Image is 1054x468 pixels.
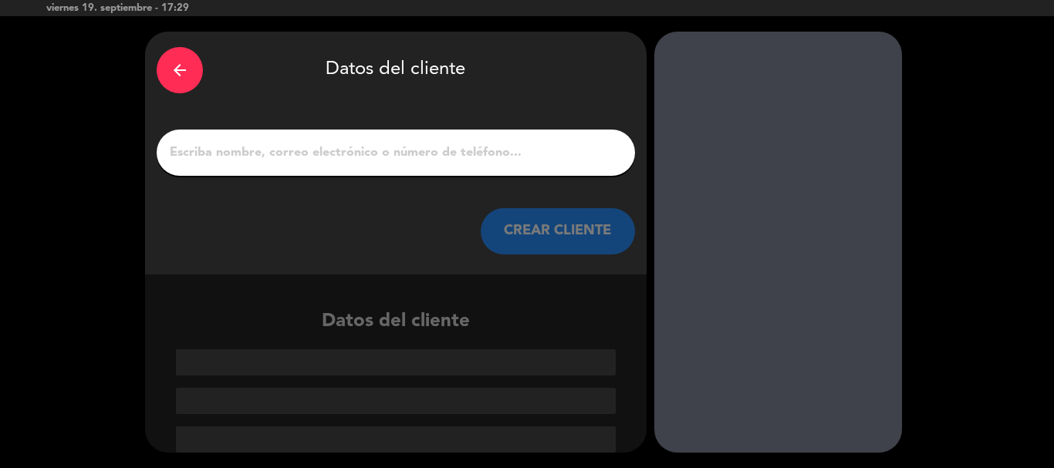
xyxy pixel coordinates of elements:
[481,208,635,254] button: CREAR CLIENTE
[46,1,252,16] div: viernes 19. septiembre - 17:29
[171,61,189,79] i: arrow_back
[168,142,623,163] input: Escriba nombre, correo electrónico o número de teléfono...
[157,43,635,97] div: Datos del cliente
[145,307,647,453] div: Datos del cliente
